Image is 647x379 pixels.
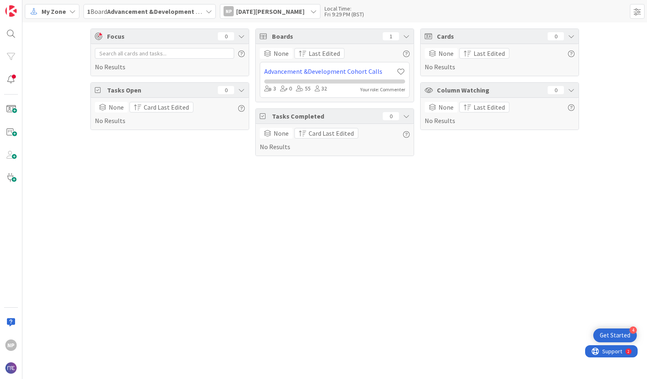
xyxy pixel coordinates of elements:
div: No Results [95,48,245,72]
div: Open Get Started checklist, remaining modules: 4 [593,328,637,342]
button: Card Last Edited [129,102,193,112]
div: 0 [218,32,234,40]
div: No Results [260,128,410,152]
div: 32 [315,84,327,93]
span: Last Edited [309,48,340,58]
div: 55 [296,84,311,93]
span: Card Last Edited [309,128,354,138]
div: 0 [548,86,564,94]
button: Last Edited [294,48,344,59]
b: Advancement &Development Cohort Calls [107,7,233,15]
span: Support [17,1,37,11]
div: No Results [425,102,575,126]
div: 0 [218,86,234,94]
span: None [274,128,289,138]
div: 0 [280,84,292,93]
div: 2 [42,3,44,10]
input: Search all cards and tasks... [95,48,234,59]
span: None [109,102,124,112]
div: Get Started [600,331,630,339]
div: No Results [95,102,245,126]
div: Fri 9:29 PM (BST) [325,11,364,17]
span: [DATE][PERSON_NAME] [236,7,305,16]
span: Card Last Edited [144,102,189,112]
div: 1 [383,32,399,40]
img: Visit kanbanzone.com [5,5,17,17]
div: Local Time: [325,6,364,11]
span: Tasks Open [107,85,214,95]
span: Board [87,7,202,16]
span: Tasks Completed [272,111,379,121]
span: Last Edited [474,48,505,58]
div: 4 [629,326,637,334]
a: Advancement &Development Cohort Calls [264,66,397,76]
span: Boards [272,31,379,41]
span: Focus [107,31,211,41]
span: None [439,48,454,58]
div: 0 [548,32,564,40]
span: Cards [437,31,544,41]
div: No Results [425,48,575,72]
button: Card Last Edited [294,128,358,139]
b: 1 [87,7,90,15]
div: 3 [264,84,276,93]
div: 0 [383,112,399,120]
div: Your role: Commenter [360,86,405,93]
span: None [439,102,454,112]
span: Last Edited [474,102,505,112]
div: NP [224,6,234,16]
button: Last Edited [459,48,509,59]
span: Column Watching [437,85,544,95]
span: None [274,48,289,58]
span: My Zone [42,7,66,16]
img: avatar [5,362,17,374]
div: NP [5,339,17,351]
button: Last Edited [459,102,509,112]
